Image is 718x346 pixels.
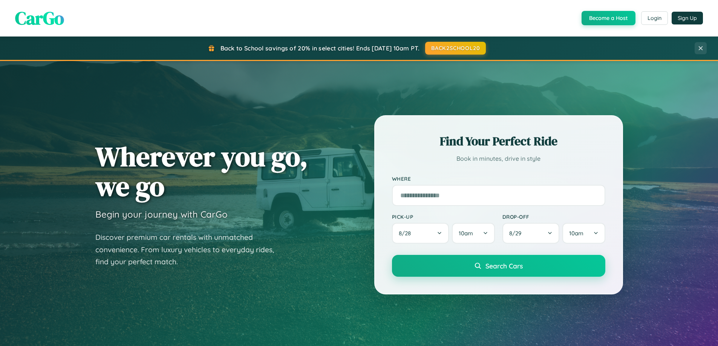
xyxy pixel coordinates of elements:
button: Search Cars [392,255,605,277]
h2: Find Your Perfect Ride [392,133,605,149]
label: Drop-off [502,213,605,220]
button: 8/28 [392,223,449,244]
label: Where [392,175,605,182]
h3: Begin your journey with CarGo [95,209,228,220]
span: CarGo [15,6,64,30]
button: BACK2SCHOOL20 [425,42,486,55]
h1: Wherever you go, we go [95,142,308,201]
button: 10am [562,223,605,244]
span: 10am [569,230,583,237]
p: Discover premium car rentals with unmatched convenience. From luxury vehicles to everyday rides, ... [95,231,284,268]
button: Sign Up [672,12,703,24]
button: 10am [452,223,494,244]
button: Login [641,11,668,25]
span: Back to School savings of 20% in select cities! Ends [DATE] 10am PT. [220,44,419,52]
span: 8 / 29 [509,230,525,237]
button: 8/29 [502,223,560,244]
span: 10am [459,230,473,237]
p: Book in minutes, drive in style [392,153,605,164]
span: Search Cars [485,262,523,270]
label: Pick-up [392,213,495,220]
span: 8 / 28 [399,230,415,237]
button: Become a Host [582,11,635,25]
